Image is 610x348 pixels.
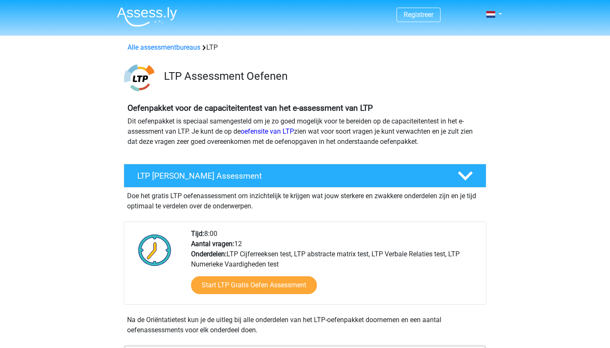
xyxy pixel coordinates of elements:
div: Doe het gratis LTP oefenassessment om inzichtelijk te krijgen wat jouw sterkere en zwakkere onder... [124,188,486,211]
b: Onderdelen: [191,250,227,258]
h4: LTP [PERSON_NAME] Assessment [137,171,444,181]
a: Registreer [404,11,433,19]
div: LTP [124,42,486,53]
a: oefensite van LTP [241,127,294,135]
b: Tijd: [191,230,204,238]
img: Assessly [117,7,177,27]
b: Oefenpakket voor de capaciteitentest van het e-assessment van LTP [128,103,373,113]
h3: LTP Assessment Oefenen [164,70,480,83]
a: Start LTP Gratis Oefen Assessment [191,276,317,294]
p: Dit oefenpakket is speciaal samengesteld om je zo goed mogelijk voor te bereiden op de capaciteit... [128,116,482,147]
b: Aantal vragen: [191,240,234,248]
a: LTP [PERSON_NAME] Assessment [120,164,490,188]
a: Alle assessmentbureaus [128,43,200,51]
img: ltp.png [124,63,154,93]
img: Klok [133,229,176,271]
div: Na de Oriëntatietest kun je de uitleg bij alle onderdelen van het LTP-oefenpakket doornemen en ee... [124,315,486,335]
div: 8:00 12 LTP Cijferreeksen test, LTP abstracte matrix test, LTP Verbale Relaties test, LTP Numerie... [185,229,485,304]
